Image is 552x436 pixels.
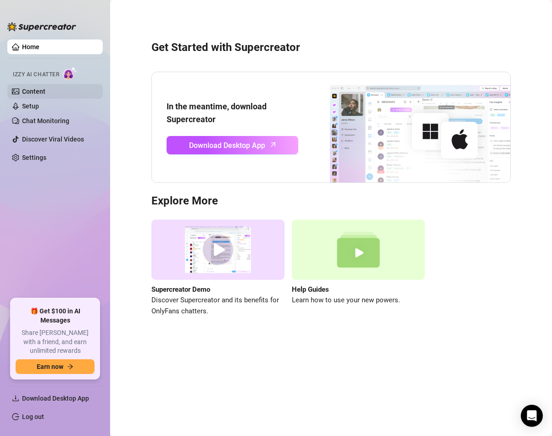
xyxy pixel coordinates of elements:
a: Setup [22,102,39,110]
strong: In the meantime, download Supercreator [167,102,267,124]
h3: Explore More [151,194,511,209]
span: download [12,395,19,402]
h3: Get Started with Supercreator [151,40,511,55]
span: arrow-up [268,140,279,150]
strong: Help Guides [292,285,329,294]
span: Learn how to use your new powers. [292,295,425,306]
span: Izzy AI Chatter [13,70,59,79]
a: Help GuidesLearn how to use your new powers. [292,220,425,317]
a: Discover Viral Videos [22,136,84,143]
img: help guides [292,220,425,280]
span: Download Desktop App [189,140,265,151]
div: Open Intercom Messenger [521,405,543,427]
span: Download Desktop App [22,395,89,402]
img: logo-BBDzfeDw.svg [7,22,76,31]
a: Download Desktop Apparrow-up [167,136,298,154]
a: Chat Monitoring [22,117,69,125]
a: Home [22,43,39,51]
img: supercreator demo [151,220,284,280]
span: arrow-right [67,363,73,370]
img: AI Chatter [63,67,77,80]
a: Log out [22,413,44,420]
a: Supercreator DemoDiscover Supercreator and its benefits for OnlyFans chatters. [151,220,284,317]
span: Earn now [37,363,63,370]
span: Share [PERSON_NAME] with a friend, and earn unlimited rewards [16,328,95,356]
span: Discover Supercreator and its benefits for OnlyFans chatters. [151,295,284,317]
span: 🎁 Get $100 in AI Messages [16,307,95,325]
strong: Supercreator Demo [151,285,210,294]
button: Earn nowarrow-right [16,359,95,374]
img: download app [298,72,510,182]
a: Settings [22,154,46,161]
a: Content [22,88,45,95]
